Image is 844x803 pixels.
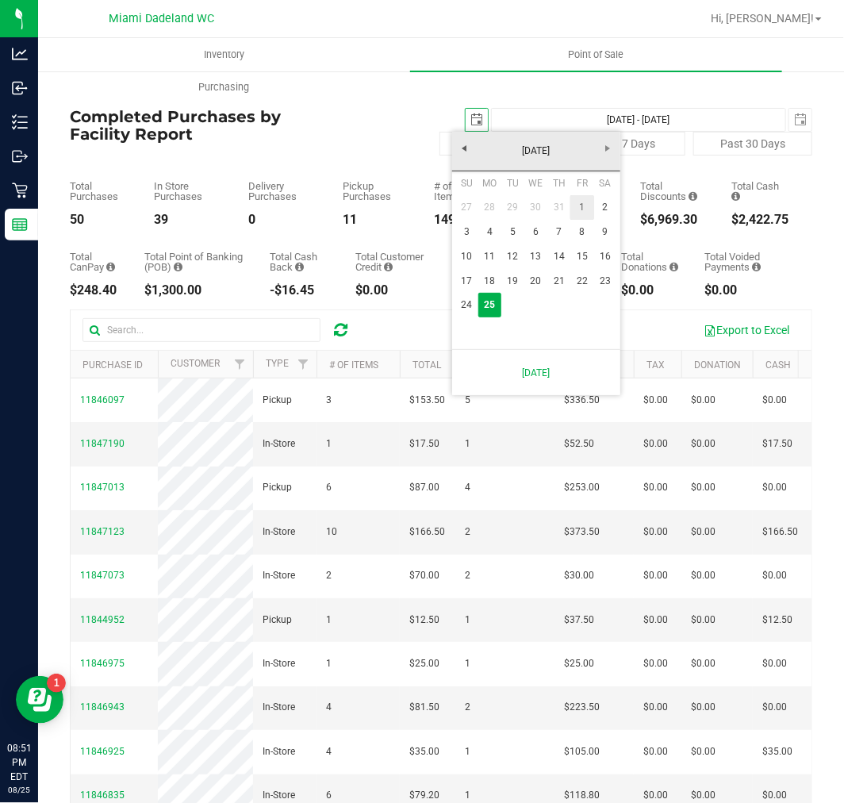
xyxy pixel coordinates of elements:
a: 3 [455,220,478,244]
a: Previous [452,136,477,160]
a: 7 [547,220,570,244]
div: In Store Purchases [154,181,224,202]
span: $0.00 [691,524,715,540]
span: Miami Dadeland WC [109,12,215,25]
div: $6,969.30 [640,213,708,226]
a: Donation [694,359,741,371]
span: 11847190 [80,438,125,449]
span: $35.00 [409,744,439,759]
span: Point of Sale [547,48,646,62]
a: # of Items [329,359,378,371]
span: $0.00 [691,656,715,671]
a: Total [412,359,441,371]
span: 11846925 [80,746,125,757]
span: 11846943 [80,701,125,713]
div: # of Items [434,181,473,202]
a: Type [266,358,289,369]
span: $373.50 [564,524,600,540]
span: $0.00 [691,700,715,715]
span: 11847123 [80,526,125,537]
a: 19 [501,269,524,294]
span: $166.50 [409,524,445,540]
span: $12.50 [762,613,792,628]
a: 21 [547,269,570,294]
td: Current focused date is Monday, August 25, 2025 [478,293,501,317]
span: $0.00 [691,568,715,583]
div: 11 [343,213,410,226]
inline-svg: Outbound [12,148,28,164]
span: In-Store [263,524,295,540]
a: 18 [478,269,501,294]
span: 11847073 [80,570,125,581]
span: $336.50 [564,393,600,408]
span: 1 [465,788,470,803]
div: Total Cash [731,181,788,202]
span: $17.50 [409,436,439,451]
div: 50 [70,213,130,226]
i: Sum of the successful, non-voided CanPay payment transactions for all purchases in the date range. [106,262,115,272]
th: Tuesday [501,171,524,195]
span: Pickup [263,480,292,495]
iframe: Resource center [16,676,63,724]
a: 23 [594,269,617,294]
span: $0.00 [762,788,787,803]
th: Thursday [547,171,570,195]
span: 11846097 [80,394,125,405]
div: 149 [434,213,473,226]
button: Past 30 Days [693,132,812,156]
span: In-Store [263,656,295,671]
a: 16 [594,244,617,269]
div: $0.00 [621,284,681,297]
span: $25.00 [409,656,439,671]
div: $1,300.00 [144,284,246,297]
inline-svg: Inventory [12,114,28,130]
span: $0.00 [691,744,715,759]
span: 6 [326,788,332,803]
div: Total Discounts [640,181,708,202]
span: 1 [465,656,470,671]
span: 1 [465,744,470,759]
div: Total Point of Banking (POB) [144,252,246,272]
span: 5 [465,393,470,408]
a: 15 [570,244,593,269]
span: $0.00 [643,656,668,671]
span: $105.00 [564,744,600,759]
a: 31 [547,195,570,220]
a: Filter [290,351,316,378]
th: Sunday [455,171,478,195]
inline-svg: Inbound [12,80,28,96]
span: $0.00 [762,480,787,495]
a: 12 [501,244,524,269]
span: 11847013 [80,482,125,493]
span: $0.00 [643,524,668,540]
span: $0.00 [643,744,668,759]
a: 14 [547,244,570,269]
span: $0.00 [762,568,787,583]
span: $0.00 [643,788,668,803]
span: 2 [465,700,470,715]
a: Point of Sale [410,38,782,71]
div: $248.40 [70,284,121,297]
span: $70.00 [409,568,439,583]
span: Pickup [263,393,292,408]
span: 11846835 [80,790,125,801]
span: Pickup [263,613,292,628]
span: 2 [465,524,470,540]
span: $0.00 [643,393,668,408]
a: 27 [455,195,478,220]
div: Total Purchases [70,181,130,202]
a: 11 [478,244,501,269]
div: $0.00 [705,284,788,297]
span: $0.00 [762,393,787,408]
a: 17 [455,269,478,294]
a: 5 [501,220,524,244]
a: Inventory [38,38,410,71]
span: $0.00 [643,480,668,495]
span: $79.20 [409,788,439,803]
i: Sum of the successful, non-voided payments using account credit for all purchases in the date range. [384,262,393,272]
a: 28 [478,195,501,220]
span: In-Store [263,788,295,803]
div: Total Voided Payments [705,252,788,272]
i: Sum of all round-up-to-next-dollar total price adjustments for all purchases in the date range. [669,262,678,272]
